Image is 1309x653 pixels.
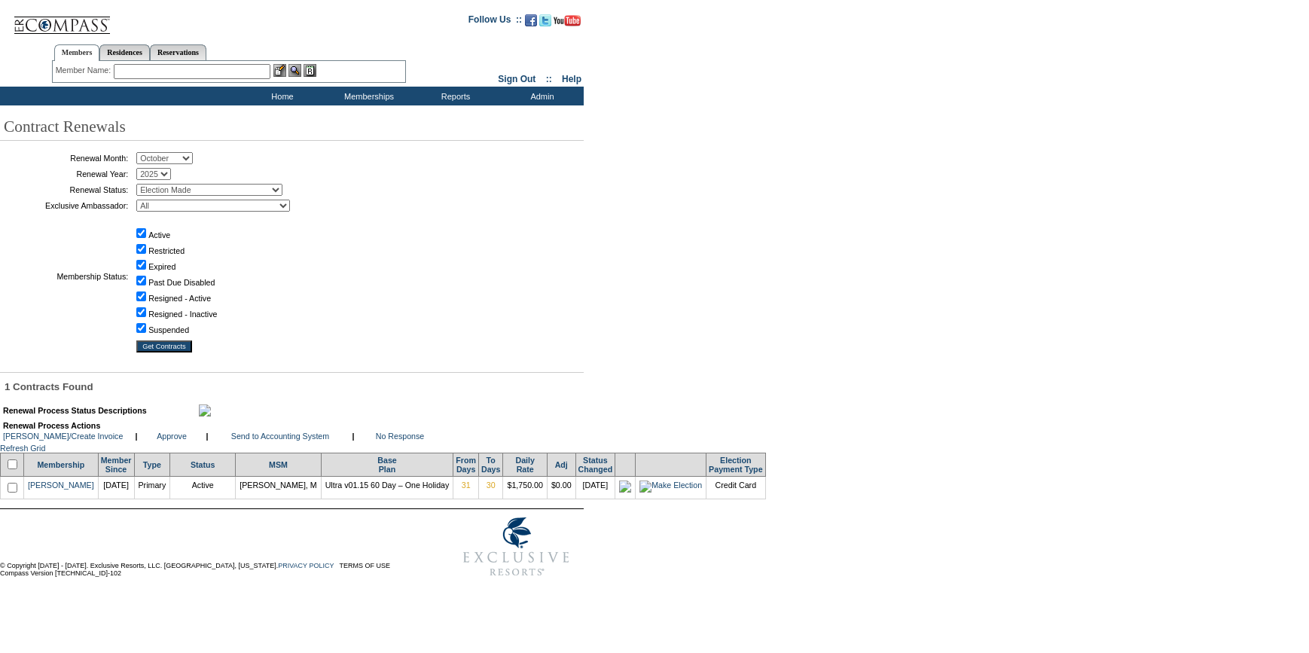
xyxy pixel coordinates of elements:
[148,278,215,287] label: Past Due Disabled
[206,432,209,441] b: |
[709,456,762,474] a: ElectionPayment Type
[554,15,581,26] img: Subscribe to our YouTube Channel
[54,44,100,61] a: Members
[324,87,410,105] td: Memberships
[5,462,20,471] span: Select/Deselect All
[321,476,453,499] td: Ultra v01.15 60 Day – One Holiday
[150,44,206,60] a: Reservations
[639,481,702,493] img: Make Election
[148,294,211,303] label: Resigned - Active
[231,432,329,441] a: Send to Accounting System
[554,19,581,28] a: Subscribe to our YouTube Channel
[3,432,123,441] a: [PERSON_NAME]/Create Invoice
[28,481,94,490] a: [PERSON_NAME]
[4,168,128,180] td: Renewal Year:
[456,456,476,474] a: FromDays
[4,152,128,164] td: Renewal Month:
[3,406,147,415] b: Renewal Process Status Descriptions
[170,476,236,499] td: Active
[56,64,114,77] div: Member Name:
[148,325,189,334] label: Suspended
[304,64,316,77] img: Reservations
[497,87,584,105] td: Admin
[136,340,192,352] input: Get Contracts
[525,19,537,28] a: Become our fan on Facebook
[503,476,547,499] td: $1,750.00
[136,432,138,441] b: |
[101,456,132,474] a: MemberSince
[547,476,575,499] td: $0.00
[555,460,568,469] a: Adj
[578,456,613,474] a: StatusChanged
[539,19,551,28] a: Follow us on Twitter
[449,509,584,584] img: Exclusive Resorts
[546,74,552,84] span: ::
[4,200,128,212] td: Exclusive Ambassador:
[148,246,185,255] label: Restricted
[99,44,150,60] a: Residences
[269,460,288,469] a: MSM
[148,262,175,271] label: Expired
[13,4,111,35] img: Compass Home
[148,230,170,240] label: Active
[478,476,502,499] td: 30
[3,421,100,430] b: Renewal Process Actions
[237,87,324,105] td: Home
[539,14,551,26] img: Follow us on Twitter
[352,432,355,441] b: |
[273,64,286,77] img: b_edit.gif
[468,13,522,31] td: Follow Us ::
[515,456,534,474] a: DailyRate
[498,74,535,84] a: Sign Out
[288,64,301,77] img: View
[191,460,215,469] a: Status
[148,310,217,319] label: Resigned - Inactive
[376,432,425,441] a: No Response
[575,476,615,499] td: [DATE]
[481,456,500,474] a: ToDays
[143,460,161,469] a: Type
[410,87,497,105] td: Reports
[98,476,134,499] td: [DATE]
[4,215,128,337] td: Membership Status:
[377,456,396,474] a: BasePlan
[37,460,84,469] a: Membership
[278,562,334,569] a: PRIVACY POLICY
[619,481,631,493] img: icon_electionmade.gif
[4,184,128,196] td: Renewal Status:
[5,381,93,392] span: 1 Contracts Found
[706,476,765,499] td: Credit Card
[236,476,321,499] td: [PERSON_NAME], M
[340,562,391,569] a: TERMS OF USE
[134,476,170,499] td: Primary
[199,404,211,417] img: maximize.gif
[562,74,581,84] a: Help
[525,14,537,26] img: Become our fan on Facebook
[453,476,479,499] td: 31
[157,432,187,441] a: Approve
